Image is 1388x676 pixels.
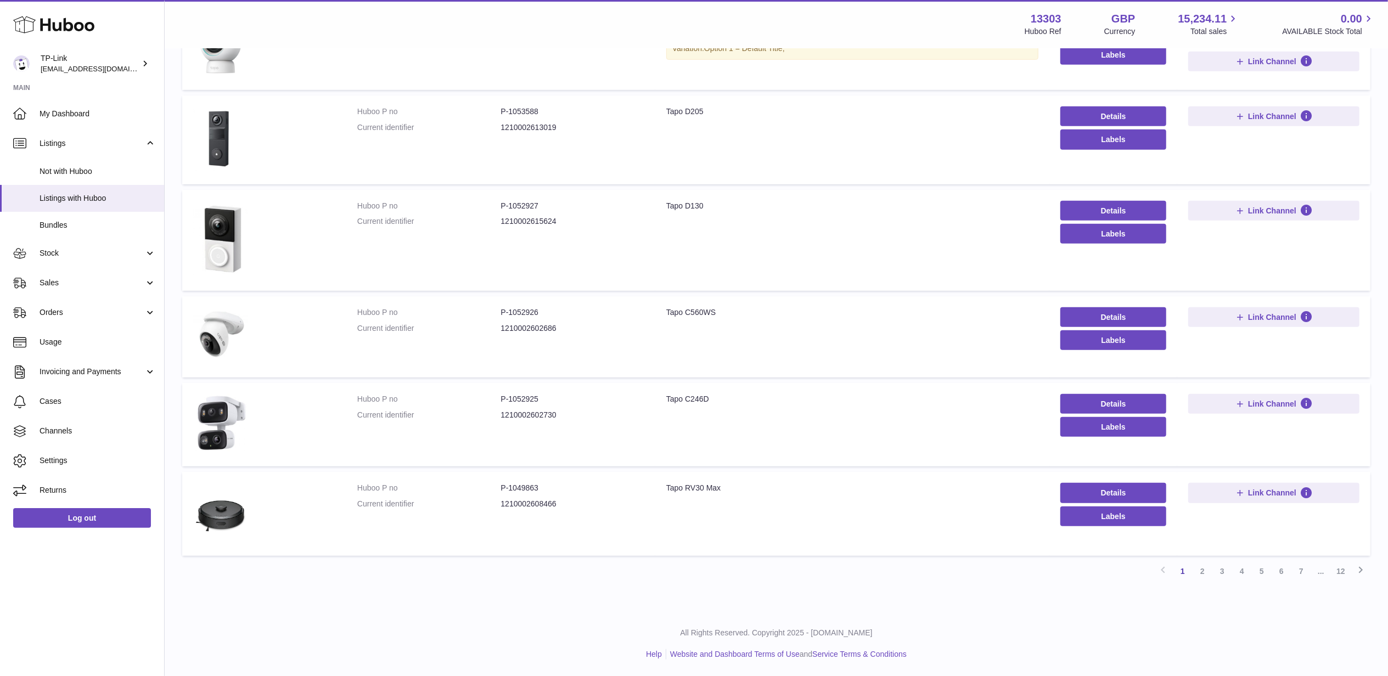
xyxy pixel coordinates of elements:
[1188,307,1359,327] button: Link Channel
[40,337,156,347] span: Usage
[1188,201,1359,221] button: Link Channel
[1060,330,1166,350] button: Labels
[666,106,1038,117] div: Tapo D205
[1060,106,1166,126] a: Details
[1248,312,1296,322] span: Link Channel
[357,307,501,318] dt: Huboo P no
[704,44,785,53] span: Option 1 = Default Title;
[40,138,144,149] span: Listings
[666,37,1038,60] div: Variation:
[501,216,644,227] dd: 1210002615624
[357,323,501,334] dt: Current identifier
[357,499,501,509] dt: Current identifier
[41,53,139,74] div: TP-Link
[1190,26,1239,37] span: Total sales
[13,55,30,72] img: internalAdmin-13303@internal.huboo.com
[501,410,644,420] dd: 1210002602730
[501,499,644,509] dd: 1210002608466
[193,394,248,453] img: Tapo C246D
[40,396,156,407] span: Cases
[40,220,156,230] span: Bundles
[1111,12,1135,26] strong: GBP
[40,109,156,119] span: My Dashboard
[1178,12,1239,37] a: 15,234.11 Total sales
[666,307,1038,318] div: Tapo C560WS
[13,508,151,528] a: Log out
[1248,57,1296,66] span: Link Channel
[501,483,644,493] dd: P-1049863
[1060,417,1166,437] button: Labels
[193,106,248,171] img: Tapo D205
[193,21,248,76] img: Dual-Lens Smart Baby Camera, Tapo C840
[1188,52,1359,71] button: Link Channel
[41,64,161,73] span: [EMAIL_ADDRESS][DOMAIN_NAME]
[1193,561,1212,581] a: 2
[1060,307,1166,327] a: Details
[1060,129,1166,149] button: Labels
[666,201,1038,211] div: Tapo D130
[1248,488,1296,498] span: Link Channel
[1341,12,1362,26] span: 0.00
[1248,399,1296,409] span: Link Channel
[1060,394,1166,414] a: Details
[357,483,501,493] dt: Huboo P no
[1104,26,1136,37] div: Currency
[1060,506,1166,526] button: Labels
[1282,12,1375,37] a: 0.00 AVAILABLE Stock Total
[1188,483,1359,503] button: Link Channel
[40,166,156,177] span: Not with Huboo
[1188,106,1359,126] button: Link Channel
[666,649,907,660] li: and
[1212,561,1232,581] a: 3
[357,122,501,133] dt: Current identifier
[40,367,144,377] span: Invoicing and Payments
[1331,561,1351,581] a: 12
[1060,201,1166,221] a: Details
[666,483,1038,493] div: Tapo RV30 Max
[1060,483,1166,503] a: Details
[1060,45,1166,65] button: Labels
[173,628,1379,638] p: All Rights Reserved. Copyright 2025 - [DOMAIN_NAME]
[1311,561,1331,581] span: ...
[1188,394,1359,414] button: Link Channel
[501,323,644,334] dd: 1210002602686
[357,201,501,211] dt: Huboo P no
[501,122,644,133] dd: 1210002613019
[40,248,144,258] span: Stock
[40,307,144,318] span: Orders
[1248,206,1296,216] span: Link Channel
[1178,12,1227,26] span: 15,234.11
[1282,26,1375,37] span: AVAILABLE Stock Total
[357,394,501,404] dt: Huboo P no
[193,483,248,542] img: Tapo RV30 Max
[40,278,144,288] span: Sales
[501,307,644,318] dd: P-1052926
[666,394,1038,404] div: Tapo C246D
[40,485,156,495] span: Returns
[670,650,800,658] a: Website and Dashboard Terms of Use
[1232,561,1252,581] a: 4
[646,650,662,658] a: Help
[501,106,644,117] dd: P-1053588
[1031,12,1061,26] strong: 13303
[1025,26,1061,37] div: Huboo Ref
[1060,224,1166,244] button: Labels
[1252,561,1272,581] a: 5
[40,426,156,436] span: Channels
[1272,561,1291,581] a: 6
[193,201,248,277] img: Tapo D130
[193,307,248,364] img: Tapo C560WS
[357,106,501,117] dt: Huboo P no
[40,193,156,204] span: Listings with Huboo
[1248,111,1296,121] span: Link Channel
[40,455,156,466] span: Settings
[357,216,501,227] dt: Current identifier
[501,201,644,211] dd: P-1052927
[1173,561,1193,581] a: 1
[1291,561,1311,581] a: 7
[812,650,907,658] a: Service Terms & Conditions
[357,410,501,420] dt: Current identifier
[501,394,644,404] dd: P-1052925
